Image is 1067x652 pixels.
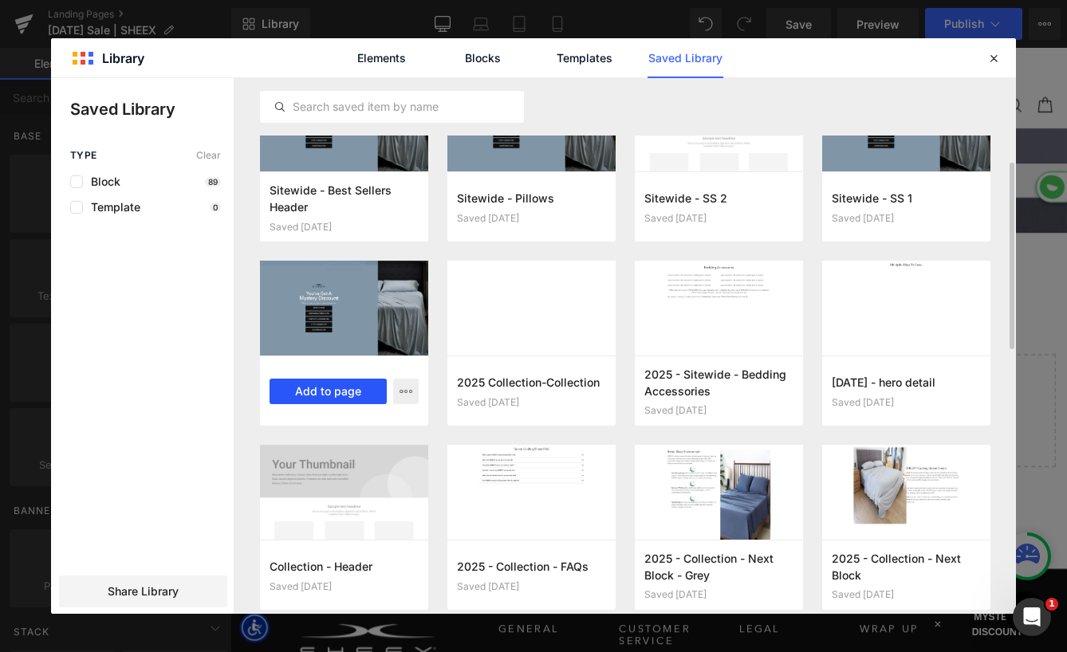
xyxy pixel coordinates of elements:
a: Elements [344,38,419,78]
a: Self-Care [410,48,482,85]
h3: 2025 - Collection - FAQs [457,558,606,575]
h3: Sitewide - Best Sellers Header [270,182,419,214]
h3: [DATE] - hero detail [832,374,981,391]
a: Bedding [146,48,227,85]
span: Shop Now → [207,6,281,20]
iframe: Intercom live chat [1013,598,1051,636]
div: Saved [DATE] [832,589,981,600]
h3: 2025 - Sitewide - Bedding Accessories [644,366,793,399]
span: Clear [196,150,221,161]
h3: Sitewide - SS 1 [832,190,981,206]
span: Block [83,175,120,188]
div: Saved [DATE] [644,589,793,600]
a: Saved Library [648,38,723,78]
div: Saved [DATE] [457,581,606,592]
span: 1 [1045,598,1058,611]
h3: Sitewide - SS 2 [644,190,793,206]
a: Best Sellers [321,48,410,85]
font: X [456,3,464,18]
div: Saved [DATE] [832,213,981,224]
a: TV & Radio Offer [536,48,657,85]
a: BETWEENtheSHEEX [656,48,813,85]
h3: 2025 - Collection - Next Block - Grey [644,550,793,583]
div: Saved [DATE] [270,222,419,233]
a: Templates [546,38,622,78]
h3: Sitewide - Pillows [457,190,606,206]
div: Saved [DATE] [644,213,793,224]
div: Saved [DATE] [832,397,981,408]
div: Saved [DATE] [644,405,793,416]
input: Search saved item by name [261,97,523,116]
a: Blocks [445,38,521,78]
a: Sleepwear [227,48,321,85]
a: Outlet [482,48,536,85]
div: Saved [DATE] [270,581,419,592]
span: Template [83,201,140,214]
h3: Collection - Header [270,558,419,575]
div: X [448,3,473,38]
span: Type [70,150,97,161]
p: Saved Library [70,97,234,121]
div: Shop Now → [191,6,296,34]
div: Saved [DATE] [457,397,606,408]
a: Add Single Section [489,391,632,422]
span: Share Library [108,583,179,599]
div: Saved [DATE] [457,213,606,224]
h3: 2025 Collection-Collection [457,374,606,391]
p: 89 [205,177,221,187]
p: or Drag & Drop elements from left sidebar [38,435,927,446]
a: Explore Blocks [333,391,476,422]
h3: 2025 - Collection - Next Block [832,550,981,583]
p: 0 [210,202,221,212]
button: Add to page [270,379,387,404]
ul: Primary [146,48,813,85]
h1: Don’t Spend Another Long Weekend in an Uncomfortable Bed! [96,237,869,265]
img: jutab.svg [925,140,965,184]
